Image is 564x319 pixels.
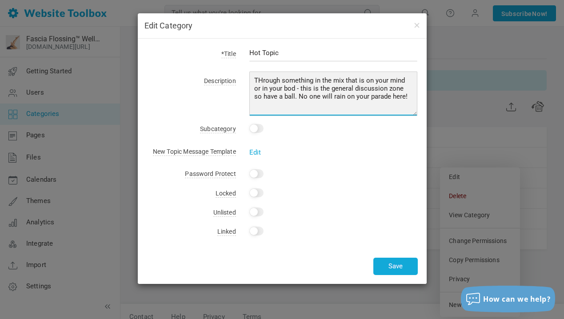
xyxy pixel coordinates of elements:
[221,50,236,58] span: *Title
[200,125,236,133] span: Subcategory
[185,170,236,178] span: Password Protect
[216,190,236,198] span: Locked
[483,294,551,304] span: How can we help?
[249,72,418,116] textarea: THrough something in the mix that is on your mind or in your bod - this is the general discussion...
[373,258,418,275] button: Save
[217,228,236,236] span: Linked
[204,77,236,85] span: Description
[461,286,555,312] button: How can we help?
[153,148,236,156] span: New Topic Message Template
[144,20,420,32] h4: Edit Category
[249,148,261,156] a: Edit
[213,209,236,217] span: Unlisted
